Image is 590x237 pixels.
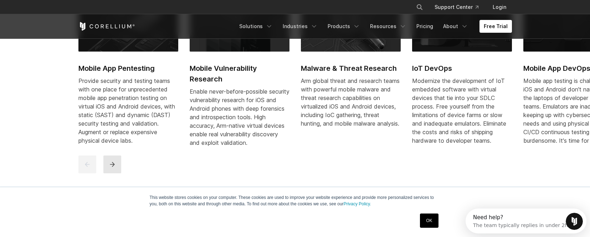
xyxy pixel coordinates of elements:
[235,20,277,33] a: Solutions
[412,20,437,33] a: Pricing
[344,201,371,206] a: Privacy Policy.
[103,156,121,173] button: next
[190,63,289,84] h2: Mobile Vulnerability Research
[323,20,364,33] a: Products
[466,209,586,233] iframe: Intercom live chat discovery launcher
[487,1,512,14] a: Login
[566,213,583,230] iframe: Intercom live chat
[479,20,512,33] a: Free Trial
[150,194,441,207] p: This website stores cookies on your computer. These cookies are used to improve your website expe...
[3,3,123,22] div: Open Intercom Messenger
[412,77,512,145] div: Modernize the development of IoT embedded software with virtual devices that tie into your SDLC p...
[420,214,438,228] a: OK
[413,1,426,14] button: Search
[429,1,484,14] a: Support Center
[407,1,512,14] div: Navigation Menu
[366,20,411,33] a: Resources
[78,22,135,31] a: Corellium Home
[439,20,472,33] a: About
[235,20,512,33] div: Navigation Menu
[7,12,102,19] div: The team typically replies in under 2h
[278,20,322,33] a: Industries
[412,63,512,74] h2: IoT DevOps
[190,87,289,147] div: Enable never-before-possible security vulnerability research for iOS and Android phones with deep...
[78,156,96,173] button: previous
[301,63,401,74] h2: Malware & Threat Research
[78,77,178,145] div: Provide security and testing teams with one place for unprecedented mobile app penetration testin...
[7,6,102,12] div: Need help?
[78,63,178,74] h2: Mobile App Pentesting
[301,77,401,128] div: Arm global threat and research teams with powerful mobile malware and threat research capabilitie...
